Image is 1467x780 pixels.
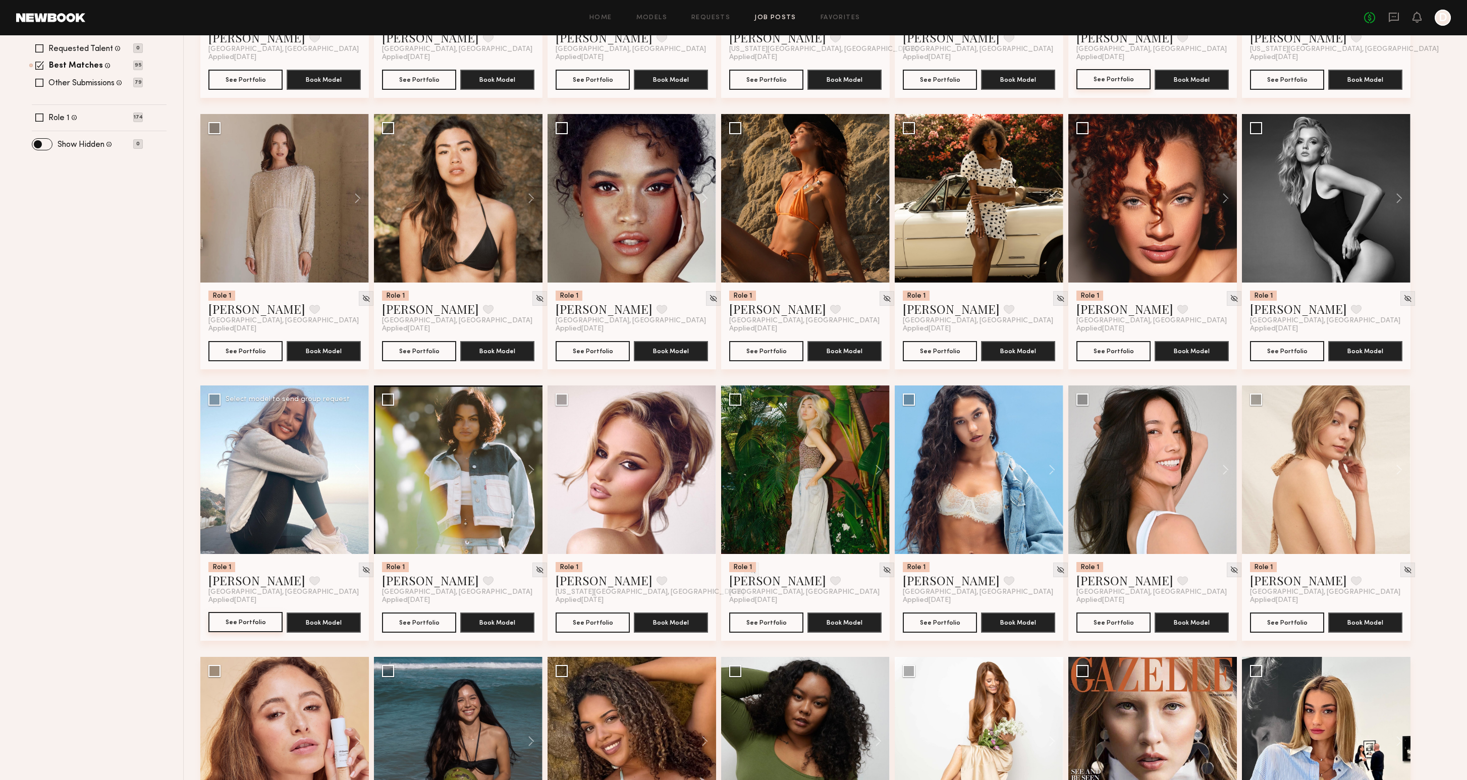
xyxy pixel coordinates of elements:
div: Role 1 [382,291,409,301]
a: Book Model [1328,618,1402,626]
div: Role 1 [556,291,582,301]
button: See Portfolio [729,70,803,90]
a: D [1435,10,1451,26]
img: Unhide Model [1056,566,1065,574]
div: Role 1 [903,291,930,301]
button: Book Model [634,612,708,633]
a: Book Model [287,618,361,626]
label: Best Matches [49,62,103,70]
a: [PERSON_NAME] [382,29,479,45]
a: Book Model [1155,75,1229,83]
img: Unhide Model [535,566,544,574]
a: [PERSON_NAME] [382,301,479,317]
a: See Portfolio [208,612,283,633]
label: Show Hidden [58,141,104,149]
button: Book Model [287,612,361,633]
button: Book Model [981,612,1055,633]
button: See Portfolio [1076,612,1151,633]
button: Book Model [287,341,361,361]
button: See Portfolio [903,341,977,361]
span: [GEOGRAPHIC_DATA], [GEOGRAPHIC_DATA] [556,317,706,325]
div: Applied [DATE] [1250,53,1402,62]
div: Role 1 [556,562,582,572]
div: Role 1 [1076,562,1103,572]
a: See Portfolio [903,612,977,633]
div: Applied [DATE] [729,325,882,333]
a: See Portfolio [382,70,456,90]
button: Book Model [1328,612,1402,633]
a: See Portfolio [729,612,803,633]
div: Role 1 [1076,291,1103,301]
div: Applied [DATE] [382,53,534,62]
div: Role 1 [729,562,756,572]
div: Applied [DATE] [729,596,882,604]
div: Applied [DATE] [903,596,1055,604]
button: Book Model [460,612,534,633]
a: [PERSON_NAME] [556,572,653,588]
img: Unhide Model [709,294,718,303]
div: Applied [DATE] [1250,596,1402,604]
div: Applied [DATE] [903,325,1055,333]
a: Book Model [460,346,534,355]
a: See Portfolio [208,341,283,361]
a: Job Posts [754,15,796,21]
img: Unhide Model [1403,566,1412,574]
a: Home [589,15,612,21]
a: See Portfolio [1250,612,1324,633]
a: [PERSON_NAME] [208,301,305,317]
div: Applied [DATE] [1076,325,1229,333]
button: Book Model [634,70,708,90]
a: [PERSON_NAME] [382,572,479,588]
a: [PERSON_NAME] [903,301,1000,317]
button: See Portfolio [382,341,456,361]
button: See Portfolio [556,70,630,90]
p: 0 [133,139,143,149]
a: See Portfolio [1250,70,1324,90]
div: Applied [DATE] [208,325,361,333]
div: Role 1 [903,562,930,572]
button: Book Model [1328,70,1402,90]
img: Unhide Model [362,294,370,303]
button: Book Model [287,70,361,90]
button: Book Model [1155,341,1229,361]
span: [US_STATE][GEOGRAPHIC_DATA], [GEOGRAPHIC_DATA] [556,588,744,596]
div: Applied [DATE] [208,596,361,604]
button: Book Model [981,70,1055,90]
div: Applied [DATE] [208,53,361,62]
span: [GEOGRAPHIC_DATA], [GEOGRAPHIC_DATA] [208,588,359,596]
div: Applied [DATE] [903,53,1055,62]
a: Book Model [1328,75,1402,83]
span: [US_STATE][GEOGRAPHIC_DATA], [GEOGRAPHIC_DATA] [1250,45,1439,53]
a: See Portfolio [382,612,456,633]
button: See Portfolio [556,341,630,361]
a: Book Model [1155,346,1229,355]
a: [PERSON_NAME] [1250,301,1347,317]
a: [PERSON_NAME] [208,29,305,45]
p: 79 [133,78,143,87]
button: See Portfolio [1250,341,1324,361]
span: [GEOGRAPHIC_DATA], [GEOGRAPHIC_DATA] [208,45,359,53]
a: Book Model [807,75,882,83]
button: Book Model [634,341,708,361]
div: Role 1 [1250,291,1277,301]
a: See Portfolio [1076,70,1151,90]
span: [GEOGRAPHIC_DATA], [GEOGRAPHIC_DATA] [382,45,532,53]
div: Select model to send group request [226,396,350,403]
label: Role 1 [48,114,70,122]
a: Book Model [981,618,1055,626]
span: [GEOGRAPHIC_DATA], [GEOGRAPHIC_DATA] [1250,317,1400,325]
a: Book Model [807,346,882,355]
a: See Portfolio [1076,341,1151,361]
a: [PERSON_NAME] [1076,572,1173,588]
span: [GEOGRAPHIC_DATA], [GEOGRAPHIC_DATA] [729,588,880,596]
p: 174 [133,113,143,122]
div: Applied [DATE] [1076,596,1229,604]
img: Unhide Model [883,566,891,574]
a: Book Model [981,75,1055,83]
div: Role 1 [208,562,235,572]
a: [PERSON_NAME] [729,301,826,317]
a: Book Model [634,618,708,626]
